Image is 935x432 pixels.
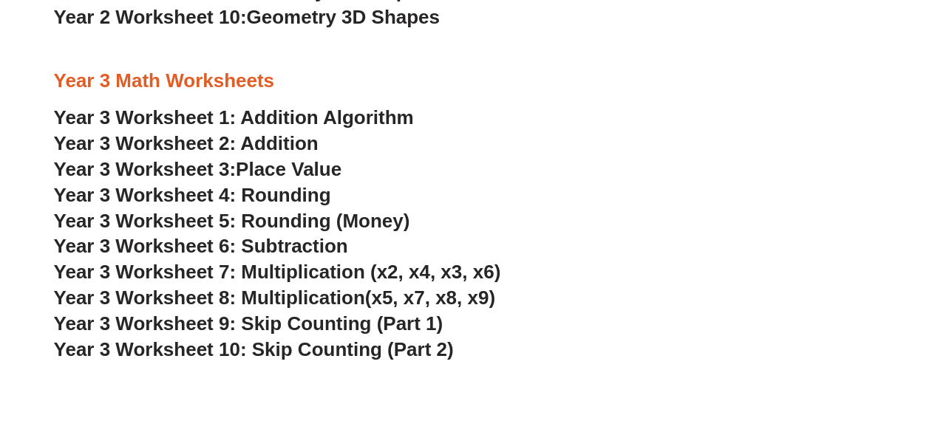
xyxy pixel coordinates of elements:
[54,132,319,154] a: Year 3 Worksheet 2: Addition
[54,69,882,94] h3: Year 3 Math Worksheets
[54,338,454,360] a: Year 3 Worksheet 10: Skip Counting (Part 2)
[54,158,237,180] span: Year 3 Worksheet 3:
[365,287,495,309] span: (x5, x7, x8, x9)
[54,235,348,257] a: Year 3 Worksheet 6: Subtraction
[54,184,331,206] a: Year 3 Worksheet 4: Rounding
[54,106,414,128] a: Year 3 Worksheet 1: Addition Algorithm
[54,6,247,28] span: Year 2 Worksheet 10:
[54,6,440,28] a: Year 2 Worksheet 10:Geometry 3D Shapes
[236,158,341,180] span: Place Value
[54,158,342,180] a: Year 3 Worksheet 3:Place Value
[689,265,935,432] iframe: Chat Widget
[54,287,495,309] a: Year 3 Worksheet 8: Multiplication(x5, x7, x8, x9)
[54,312,443,335] a: Year 3 Worksheet 9: Skip Counting (Part 1)
[246,6,439,28] span: Geometry 3D Shapes
[54,287,365,309] span: Year 3 Worksheet 8: Multiplication
[54,210,410,232] a: Year 3 Worksheet 5: Rounding (Money)
[54,261,501,283] a: Year 3 Worksheet 7: Multiplication (x2, x4, x3, x6)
